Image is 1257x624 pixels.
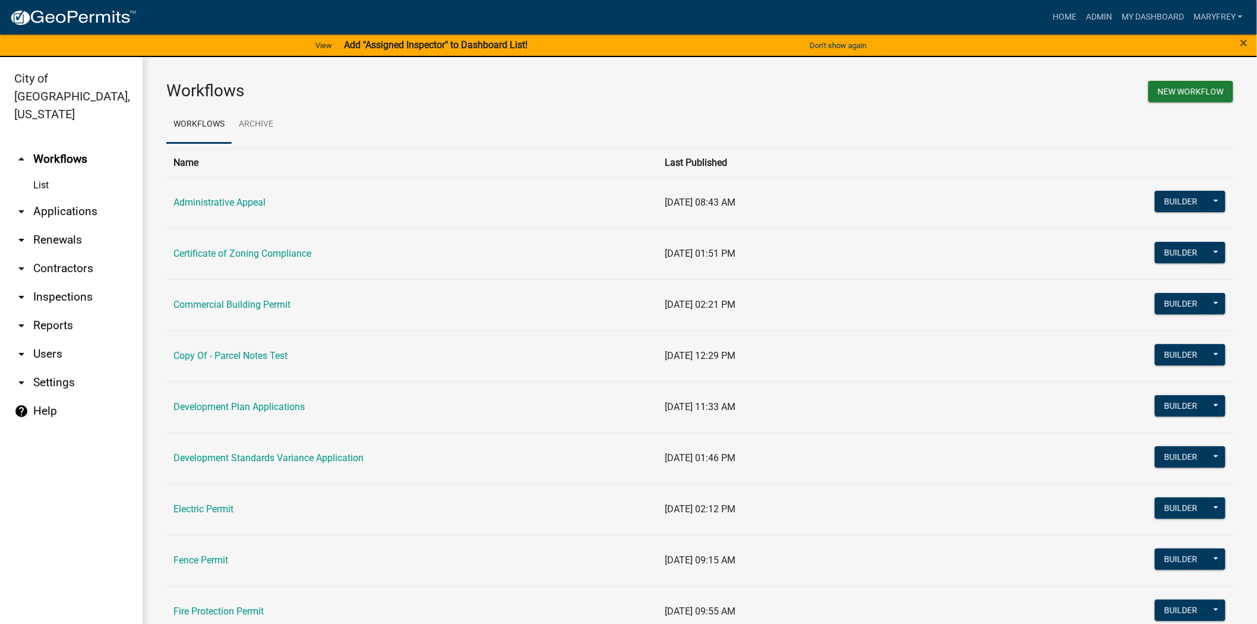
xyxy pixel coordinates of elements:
button: New Workflow [1148,81,1233,102]
button: Builder [1155,497,1207,519]
a: Commercial Building Permit [173,299,290,310]
th: Name [166,148,658,177]
strong: Add "Assigned Inspector" to Dashboard List! [344,39,528,51]
span: [DATE] 12:29 PM [665,350,736,361]
span: [DATE] 02:21 PM [665,299,736,310]
button: Builder [1155,600,1207,621]
h3: Workflows [166,81,691,101]
span: [DATE] 01:46 PM [665,452,736,464]
span: [DATE] 09:15 AM [665,554,736,566]
a: MaryFrey [1189,6,1247,29]
i: arrow_drop_down [14,376,29,390]
a: Development Plan Applications [173,401,305,412]
button: Builder [1155,191,1207,212]
i: arrow_drop_down [14,319,29,333]
i: arrow_drop_down [14,204,29,219]
a: Admin [1081,6,1117,29]
a: Administrative Appeal [173,197,266,208]
a: Electric Permit [173,503,233,515]
button: Builder [1155,395,1207,417]
button: Don't show again [805,36,871,55]
a: Development Standards Variance Application [173,452,364,464]
a: Copy Of - Parcel Notes Test [173,350,288,361]
i: arrow_drop_down [14,290,29,304]
button: Builder [1155,293,1207,314]
span: [DATE] 08:43 AM [665,197,736,208]
button: Builder [1155,344,1207,365]
span: × [1240,34,1248,51]
i: arrow_drop_down [14,261,29,276]
button: Builder [1155,242,1207,263]
i: arrow_drop_down [14,233,29,247]
span: [DATE] 01:51 PM [665,248,736,259]
a: Workflows [166,106,232,144]
span: [DATE] 09:55 AM [665,606,736,617]
a: Archive [232,106,280,144]
a: Fire Protection Permit [173,606,264,617]
button: Builder [1155,446,1207,468]
a: Fence Permit [173,554,228,566]
span: [DATE] 11:33 AM [665,401,736,412]
button: Close [1240,36,1248,50]
i: help [14,404,29,418]
i: arrow_drop_up [14,152,29,166]
th: Last Published [658,148,1026,177]
i: arrow_drop_down [14,347,29,361]
a: My Dashboard [1117,6,1189,29]
a: View [311,36,337,55]
button: Builder [1155,549,1207,570]
a: Home [1048,6,1081,29]
a: Certificate of Zoning Compliance [173,248,311,259]
span: [DATE] 02:12 PM [665,503,736,515]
